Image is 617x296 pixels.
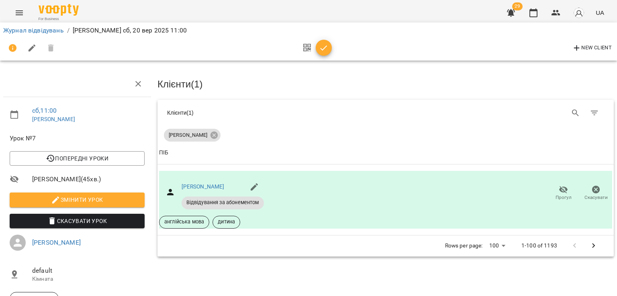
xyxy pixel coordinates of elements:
span: New Client [572,43,612,53]
a: [PERSON_NAME] [32,239,81,246]
div: Клієнти ( 1 ) [167,109,380,117]
li: / [67,26,69,35]
a: [PERSON_NAME] [182,183,225,190]
button: New Client [570,42,614,55]
span: [PERSON_NAME] [164,132,212,139]
span: Змінити урок [16,195,138,205]
span: Попередні уроки [16,154,138,163]
span: UA [596,8,604,17]
button: Змінити урок [10,193,145,207]
a: сб , 11:00 [32,107,57,114]
button: Menu [10,3,29,22]
button: Скасувати Урок [10,214,145,228]
span: Скасувати [584,194,608,201]
a: Журнал відвідувань [3,26,64,34]
div: [PERSON_NAME] [164,129,221,142]
span: default [32,266,145,276]
span: дитина [213,218,240,225]
div: ПІБ [159,148,168,158]
img: avatar_s.png [573,7,584,18]
nav: breadcrumb [3,26,614,35]
span: ПІБ [159,148,612,158]
div: Table Toolbar [157,100,614,126]
p: Rows per page: [445,242,483,250]
p: 1-100 of 1193 [521,242,557,250]
a: [PERSON_NAME] [32,116,75,122]
span: Урок №7 [10,134,145,143]
span: англійська мова [159,218,209,225]
button: Next Page [584,236,603,255]
span: Прогул [556,194,572,201]
h3: Клієнти ( 1 ) [157,79,614,89]
button: Попередні уроки [10,151,145,166]
span: Скасувати Урок [16,216,138,226]
button: UA [592,5,607,20]
button: Фільтр [585,103,604,123]
p: Кімната [32,275,145,283]
span: [PERSON_NAME] ( 45 хв. ) [32,174,145,184]
span: For Business [39,16,79,22]
div: Sort [159,148,168,158]
span: Відвідування за абонементом [182,199,264,206]
button: Search [566,103,585,123]
span: 29 [512,2,523,10]
button: Прогул [547,182,580,205]
p: [PERSON_NAME] сб, 20 вер 2025 11:00 [73,26,187,35]
button: Скасувати [580,182,612,205]
div: 100 [486,240,509,251]
img: Voopty Logo [39,4,79,16]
